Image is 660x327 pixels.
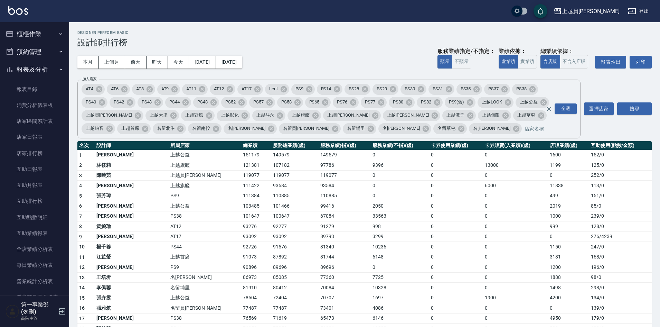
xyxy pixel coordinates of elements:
td: 168 / 0 [589,252,652,262]
td: 1600 [548,150,589,160]
span: I cut [265,85,282,92]
td: 9396 [371,160,429,171]
div: 名[PERSON_NAME] [378,123,431,134]
td: 119077 [241,170,271,181]
a: 報表目錄 [3,81,66,97]
div: 上越潭子 [442,110,476,121]
label: 加入店家 [82,76,97,82]
span: PS28 [345,85,363,92]
td: 張芳瑋 [95,191,169,201]
td: PS9 [169,191,241,201]
button: 虛業績 [499,55,518,69]
button: save [534,4,547,18]
td: 91279 [319,221,371,232]
td: 1000 [548,211,589,221]
td: PS44 [169,242,241,252]
div: AT11 [182,84,208,95]
button: 搜尋 [617,102,652,115]
th: 服務業績(不指)(虛) [371,141,429,150]
span: AT12 [210,85,228,92]
td: 2050 [371,201,429,211]
span: 上越旗艦 [287,112,314,119]
td: 92277 [271,221,319,232]
div: PS57 [249,97,275,108]
td: 0 [371,181,429,191]
a: 店家日報表 [3,129,66,145]
span: 13 [79,275,85,280]
span: 上越斗六 [252,112,279,119]
td: 0 [548,231,589,242]
div: AT17 [237,84,263,95]
span: AT9 [157,85,173,92]
h2: Designer Perform Basic [77,30,652,35]
td: 江芷螢 [95,252,169,262]
td: 89793 [319,231,371,242]
span: PS82 [417,99,435,106]
td: 楊千蓉 [95,242,169,252]
span: 17 [79,316,85,321]
td: 0 [429,242,483,252]
div: AT8 [132,84,155,95]
td: 111384 [241,191,271,201]
button: [DATE] [216,56,242,69]
td: 0 [429,181,483,191]
img: Logo [8,6,28,15]
div: 服務業績指定/不指定： [437,48,495,55]
td: 119077 [319,170,371,181]
div: PS31 [428,84,454,95]
td: [PERSON_NAME] [95,231,169,242]
div: 全選 [555,103,577,114]
td: 10236 [371,242,429,252]
td: 93276 [241,221,271,232]
div: 上越員[PERSON_NAME] [82,110,143,121]
div: 上越公益 [516,97,549,108]
div: PS9(舊) [445,97,476,108]
span: 14 [79,285,85,290]
th: 所屬店家 [169,141,241,150]
span: 15 [79,295,85,301]
td: 0 [429,252,483,262]
span: PS58 [277,99,296,106]
td: 101647 [241,211,271,221]
th: 服務業績(指)(虛) [319,141,371,150]
div: 上越彰化 [217,110,250,121]
div: PS9 [291,84,315,95]
td: 11838 [548,181,589,191]
span: PS77 [361,99,379,106]
span: AT4 [82,85,97,92]
span: PS29 [373,85,391,92]
img: Person [6,305,19,318]
span: PS65 [305,99,324,106]
a: 報表匯出 [595,56,626,69]
span: 4 [79,183,82,188]
span: 名留北斗 [153,125,179,132]
span: 上越[PERSON_NAME] [383,112,433,119]
div: 上越斗六 [252,110,286,121]
span: 1 [79,152,82,158]
div: PS28 [345,84,370,95]
div: AT12 [210,84,235,95]
button: 今天 [168,56,189,69]
td: 93092 [241,231,271,242]
div: 上越[PERSON_NAME] [383,110,440,121]
button: Open [553,102,578,116]
td: [PERSON_NAME] [95,201,169,211]
div: 名留埔里 [343,123,376,134]
td: 247 / 0 [589,242,652,252]
td: [PERSON_NAME] [95,181,169,191]
td: 91576 [271,242,319,252]
td: 128 / 0 [589,221,652,232]
td: 99416 [319,201,371,211]
th: 總業績 [241,141,271,150]
div: 上越對應 [181,110,215,121]
button: 上越員[PERSON_NAME] [551,4,622,18]
td: [PERSON_NAME] [95,150,169,160]
td: 上越首席 [169,252,241,262]
td: 87892 [271,252,319,262]
div: PS43 [138,97,163,108]
div: PS42 [110,97,135,108]
span: 上越對應 [181,112,207,119]
span: 8 [79,224,82,229]
div: PS35 [456,84,482,95]
span: 10 [79,244,85,249]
